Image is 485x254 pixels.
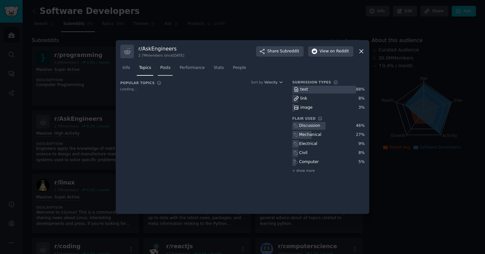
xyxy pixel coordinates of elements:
[299,132,321,138] div: Mechanical
[356,87,365,93] div: 88 %
[233,65,246,71] span: People
[359,159,365,165] div: 5 %
[319,49,349,54] span: View
[158,63,173,76] a: Posts
[299,150,307,156] div: Civil
[359,141,365,147] div: 9 %
[299,159,319,165] div: Computer
[292,168,315,173] span: + show more
[138,53,184,58] div: 2.7M members since [DATE]
[330,49,349,54] span: on Reddit
[292,116,316,121] h3: Flair Used
[177,63,207,76] a: Performance
[120,87,283,91] div: Loading...
[120,81,155,85] h3: Popular Topics
[308,46,353,57] button: Viewon Reddit
[211,63,226,76] a: Stats
[264,80,277,84] span: Velocity
[264,80,283,84] button: Velocity
[251,80,263,84] div: Sort by
[300,105,313,111] div: image
[256,46,304,57] button: ShareSubreddit
[137,63,153,76] a: Topics
[299,123,320,129] div: Discussion
[356,132,365,138] div: 27 %
[138,45,184,52] h3: r/ AskEngineers
[214,65,224,71] span: Stats
[280,49,299,54] span: Subreddit
[359,96,365,102] div: 8 %
[123,65,130,71] span: Info
[356,123,365,129] div: 46 %
[139,65,151,71] span: Topics
[267,49,299,54] span: Share
[300,87,308,93] div: text
[359,105,365,111] div: 3 %
[299,141,317,147] div: Electrical
[359,150,365,156] div: 8 %
[160,65,170,71] span: Posts
[231,63,248,76] a: People
[120,63,132,76] a: Info
[300,96,307,102] div: link
[292,80,331,84] h3: Submission Types
[179,65,205,71] span: Performance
